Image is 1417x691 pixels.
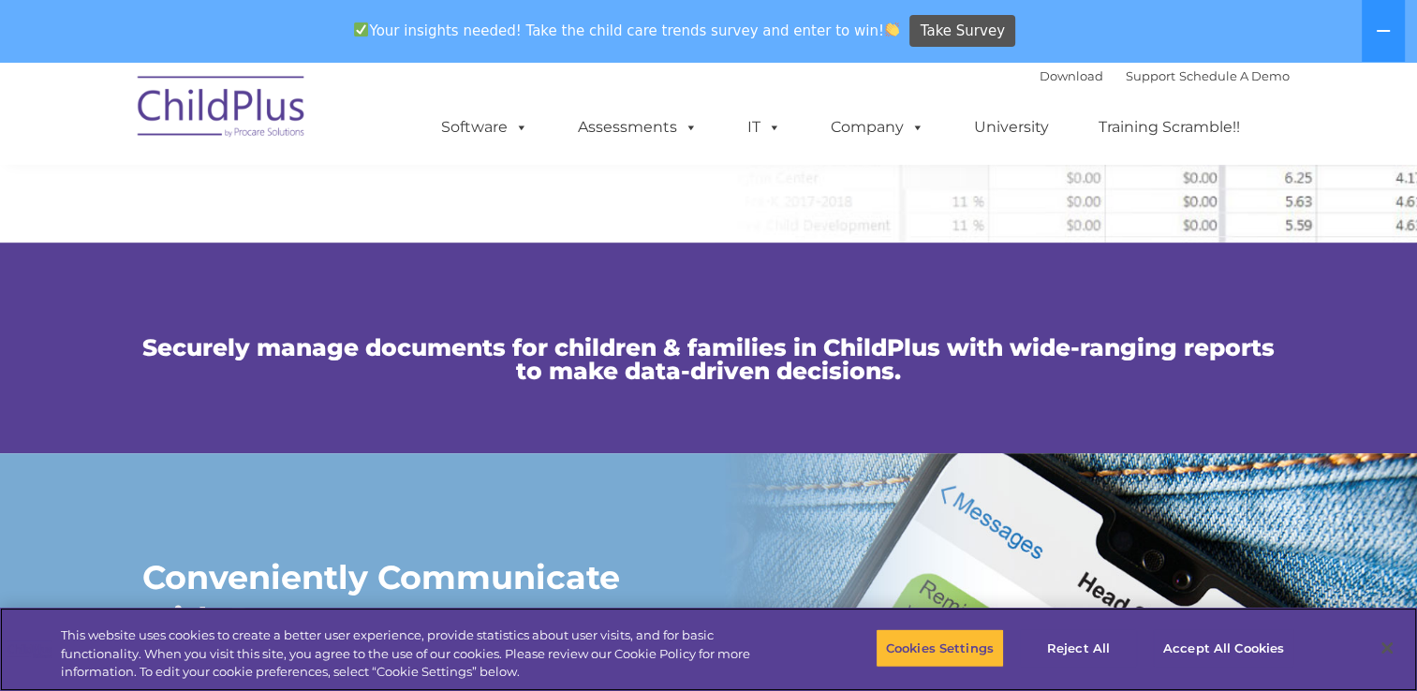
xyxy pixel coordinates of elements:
[1126,68,1175,83] a: Support
[1153,628,1294,668] button: Accept All Cookies
[347,12,908,49] span: Your insights needed! Take the child care trends survey and enter to win!
[128,63,316,156] img: ChildPlus by Procare Solutions
[729,109,800,146] a: IT
[1040,68,1103,83] a: Download
[559,109,716,146] a: Assessments
[1366,627,1408,669] button: Close
[909,15,1015,48] a: Take Survey
[812,109,943,146] a: Company
[1020,628,1137,668] button: Reject All
[354,22,368,37] img: ✅
[142,333,1275,385] span: Securely manage documents for children & families in ChildPlus with wide-ranging reports to make ...
[955,109,1068,146] a: University
[1179,68,1290,83] a: Schedule A Demo
[921,15,1005,48] span: Take Survey
[422,109,547,146] a: Software
[876,628,1004,668] button: Cookies Settings
[142,557,620,640] strong: Conveniently Communicate with Parents
[885,22,899,37] img: 👏
[1080,109,1259,146] a: Training Scramble!!
[1040,68,1290,83] font: |
[61,626,779,682] div: This website uses cookies to create a better user experience, provide statistics about user visit...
